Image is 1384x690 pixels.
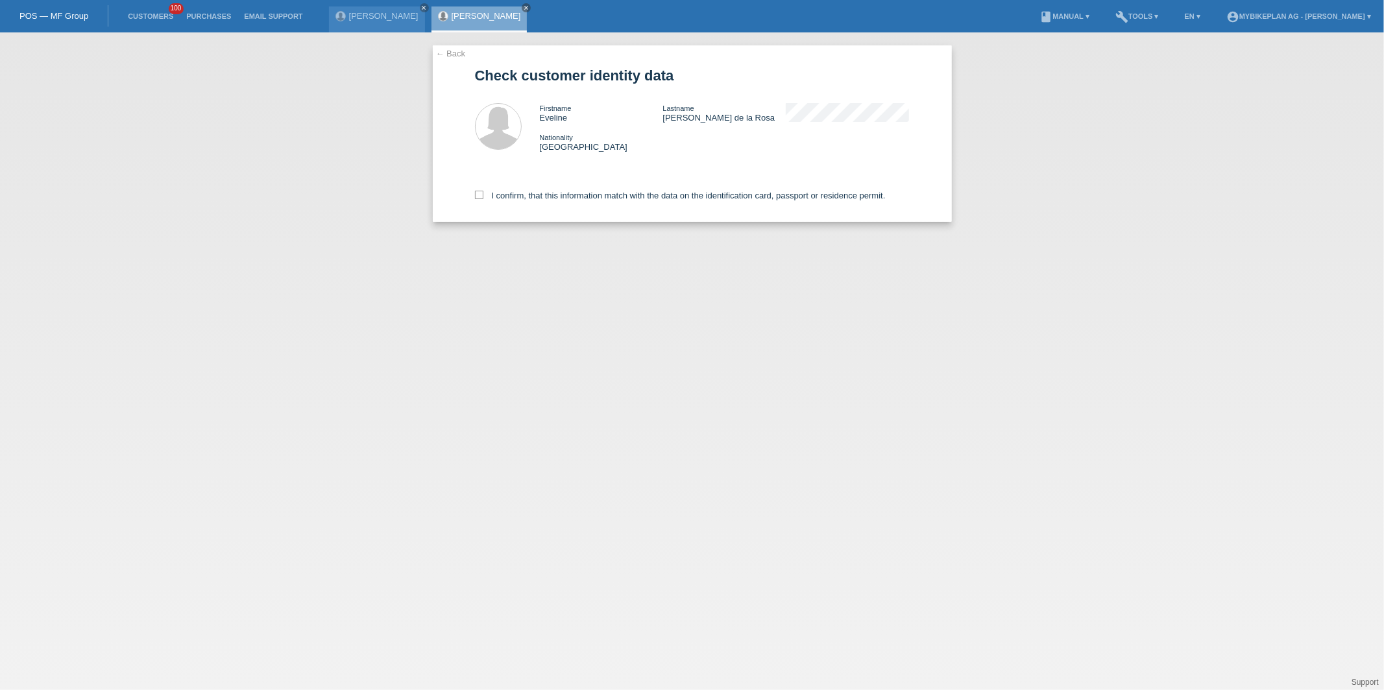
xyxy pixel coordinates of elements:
a: buildTools ▾ [1109,12,1165,20]
i: book [1039,10,1052,23]
a: Customers [121,12,180,20]
span: Nationality [540,134,573,141]
a: account_circleMybikeplan AG - [PERSON_NAME] ▾ [1220,12,1378,20]
div: [GEOGRAPHIC_DATA] [540,132,663,152]
div: Eveline [540,103,663,123]
i: build [1115,10,1128,23]
a: Email Support [237,12,309,20]
span: 100 [169,3,184,14]
a: [PERSON_NAME] [452,11,521,21]
a: Purchases [180,12,237,20]
i: close [523,5,529,11]
span: Firstname [540,104,572,112]
a: ← Back [436,49,466,58]
a: [PERSON_NAME] [349,11,419,21]
a: close [420,3,429,12]
a: close [522,3,531,12]
i: account_circle [1226,10,1239,23]
a: Support [1352,678,1379,687]
span: Lastname [662,104,694,112]
label: I confirm, that this information match with the data on the identification card, passport or resi... [475,191,886,200]
i: close [421,5,428,11]
div: [PERSON_NAME] de la Rosa [662,103,786,123]
h1: Check customer identity data [475,67,910,84]
a: EN ▾ [1178,12,1207,20]
a: POS — MF Group [19,11,88,21]
a: bookManual ▾ [1033,12,1096,20]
